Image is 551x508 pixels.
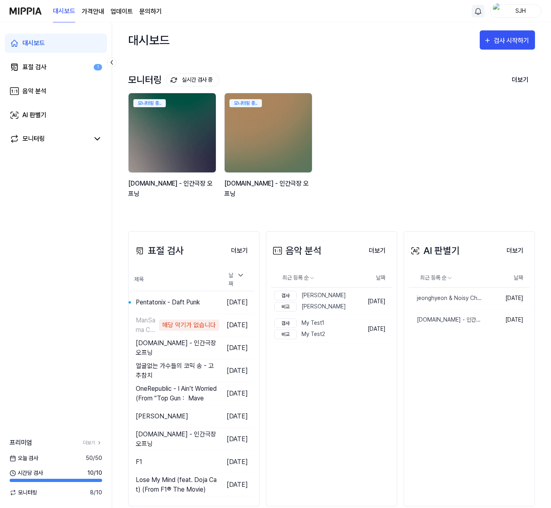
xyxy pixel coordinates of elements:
[159,320,219,331] div: 해당 악기가 없습니다
[409,244,460,258] div: AI 판별기
[219,359,254,382] td: [DATE]
[128,73,219,87] div: 모니터링
[94,64,102,71] div: 1
[493,3,503,19] img: profile
[219,473,254,496] td: [DATE]
[473,6,483,16] img: 알림
[274,291,297,300] div: 검사
[409,288,483,309] a: jeonghyeon & Noisy Choice - Too Far | Future House | NCS - Copyright Free Music
[10,134,89,144] a: 모니터링
[139,7,162,16] a: 문의하기
[219,405,254,428] td: [DATE]
[22,110,46,120] div: AI 판별기
[136,457,142,467] div: F1
[136,298,200,307] div: Pentatonix - Daft Punk
[483,309,530,331] td: [DATE]
[274,330,325,339] div: My Test2
[490,4,541,18] button: profileSJH
[500,243,530,259] button: 더보기
[225,243,254,259] button: 더보기
[219,314,254,336] td: [DATE]
[274,302,346,312] div: [PERSON_NAME]
[361,268,392,288] th: 날짜
[274,330,297,339] div: 비교
[136,316,157,335] div: ManSama Comic Dance
[229,99,262,107] div: 모니터링 중..
[483,288,530,309] td: [DATE]
[90,488,102,497] span: 8 / 10
[5,58,107,77] a: 표절 검사1
[128,30,170,50] div: 대시보드
[409,309,483,330] a: [DOMAIN_NAME] - 인간극장 오프닝
[129,93,216,172] img: backgroundIamge
[219,428,254,450] td: [DATE]
[83,439,102,446] a: 더보기
[136,338,219,358] div: [DOMAIN_NAME] - 인간극장 오프닝
[480,30,535,50] button: 검사 시작하기
[494,36,531,46] div: 검사 시작하기
[22,134,45,144] div: 모니터링
[22,62,46,72] div: 표절 검사
[171,77,177,83] img: monitoring Icon
[274,318,325,328] div: My Test1
[224,93,314,207] a: 모니터링 중..backgroundIamge[DOMAIN_NAME] - 인간극장 오프닝
[133,99,166,107] div: 모니터링 중..
[361,315,392,343] td: [DATE]
[128,93,218,207] a: 모니터링 중..backgroundIamge[DOMAIN_NAME] - 인간극장 오프닝
[136,430,219,449] div: [DOMAIN_NAME] - 인간극장 오프닝
[5,82,107,101] a: 음악 분석
[5,106,107,125] a: AI 판별기
[5,34,107,53] a: 대시보드
[86,454,102,462] span: 50 / 50
[10,488,37,497] span: 모니터링
[483,268,530,288] th: 날짜
[136,384,219,403] div: OneRepublic - I Ain’t Worried (From “Top Gun： Mave
[225,93,312,172] img: backgroundIamge
[219,382,254,405] td: [DATE]
[219,291,254,314] td: [DATE]
[505,6,536,15] div: SJH
[274,302,297,312] div: 비교
[10,454,38,462] span: 오늘 검사
[82,7,104,16] button: 가격안내
[274,291,346,300] div: [PERSON_NAME]
[128,178,218,199] div: [DOMAIN_NAME] - 인간극장 오프닝
[133,268,219,291] th: 제목
[10,469,43,477] span: 시간당 검사
[136,412,188,421] div: [PERSON_NAME]
[133,244,184,258] div: 표절 검사
[10,438,32,448] span: 프리미엄
[362,243,392,259] button: 더보기
[219,450,254,473] td: [DATE]
[53,0,75,22] a: 대시보드
[271,244,322,258] div: 음악 분석
[111,7,133,16] a: 업데이트
[22,86,46,96] div: 음악 분석
[505,72,535,88] button: 더보기
[87,469,102,477] span: 10 / 10
[166,73,219,87] button: 실시간 검사 중
[22,38,45,48] div: 대시보드
[219,336,254,359] td: [DATE]
[271,288,361,315] a: 검사[PERSON_NAME]비교[PERSON_NAME]
[274,318,297,328] div: 검사
[225,269,248,290] div: 날짜
[136,475,219,494] div: Lose My Mind (feat. Doja Cat) (From F1® The Movie)
[136,361,219,380] div: 얼굴없는 가수들의 코믹 송 - 고추참치
[409,316,483,324] div: [DOMAIN_NAME] - 인간극장 오프닝
[361,288,392,315] td: [DATE]
[271,315,361,342] a: 검사My Test1비교My Test2
[409,294,483,302] div: jeonghyeon & Noisy Choice - Too Far | Future House | NCS - Copyright Free Music
[224,178,314,199] div: [DOMAIN_NAME] - 인간극장 오프닝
